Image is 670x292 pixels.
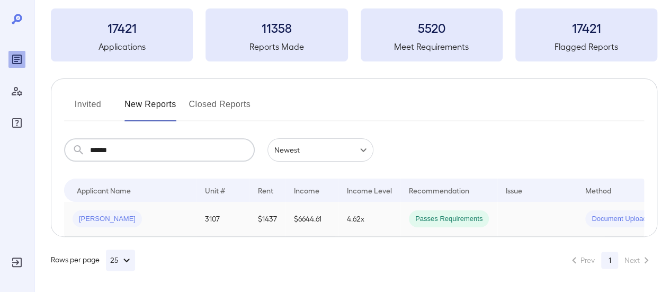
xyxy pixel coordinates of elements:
div: Rent [258,184,275,197]
div: Method [585,184,611,197]
button: Invited [64,96,112,121]
div: Manage Users [8,83,25,100]
button: New Reports [124,96,176,121]
div: Income Level [347,184,392,197]
td: 3107 [196,202,249,236]
div: Rows per page [51,250,135,271]
h3: 17421 [51,19,193,36]
button: 25 [106,250,135,271]
div: FAQ [8,114,25,131]
h3: 5520 [361,19,503,36]
span: [PERSON_NAME] [73,214,142,224]
td: 4.62x [338,202,400,236]
h5: Flagged Reports [515,40,657,53]
nav: pagination navigation [563,252,657,269]
div: Newest [267,138,373,162]
h5: Reports Made [206,40,347,53]
td: $6644.61 [285,202,338,236]
div: Income [294,184,319,197]
span: Document Upload [585,214,653,224]
button: page 1 [601,252,618,269]
div: Recommendation [409,184,469,197]
h5: Meet Requirements [361,40,503,53]
div: Unit # [205,184,225,197]
div: Applicant Name [77,184,131,197]
div: Log Out [8,254,25,271]
h5: Applications [51,40,193,53]
div: Issue [506,184,523,197]
div: Reports [8,51,25,68]
button: Closed Reports [189,96,251,121]
h3: 17421 [515,19,657,36]
summary: 17421Applications11358Reports Made5520Meet Requirements17421Flagged Reports [51,8,657,61]
td: $1437 [249,202,285,236]
span: Passes Requirements [409,214,489,224]
h3: 11358 [206,19,347,36]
